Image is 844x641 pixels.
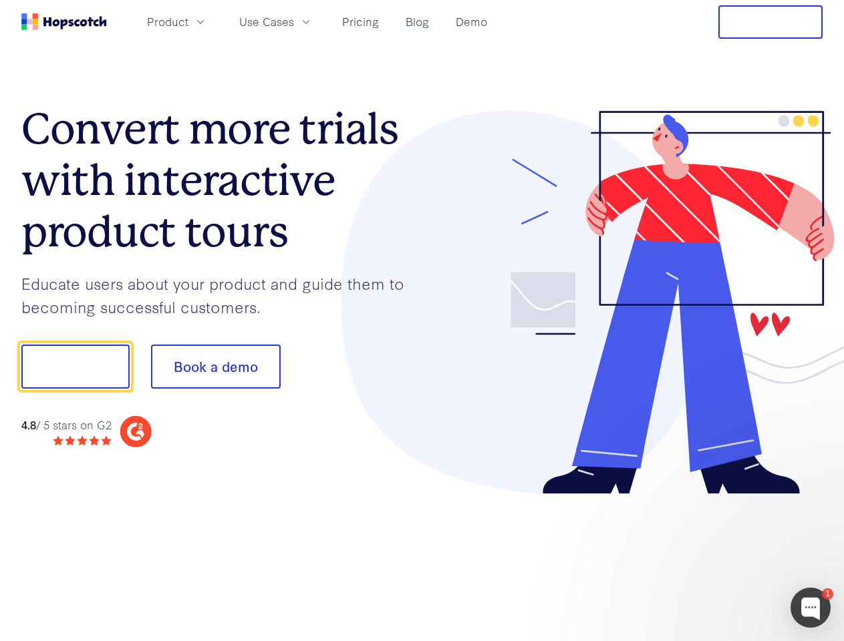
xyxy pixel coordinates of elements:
div: 1 [822,588,833,600]
a: Blog [400,11,434,33]
span: Use Cases [239,13,294,30]
button: Product [139,11,215,33]
button: Free Trial [718,5,823,39]
a: Demo [450,11,493,33]
span: Product [147,13,188,30]
button: Book a demo [151,345,281,389]
div: / 5 stars on G2 [21,417,112,433]
button: Show me! [21,345,130,389]
strong: 4.8 [21,417,36,432]
p: Educate users about your product and guide them to becoming successful customers. [21,272,422,318]
h1: Convert more trials with interactive product tours [21,103,422,257]
a: Home [21,13,107,30]
a: Pricing [337,11,384,33]
button: Use Cases [231,11,321,33]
